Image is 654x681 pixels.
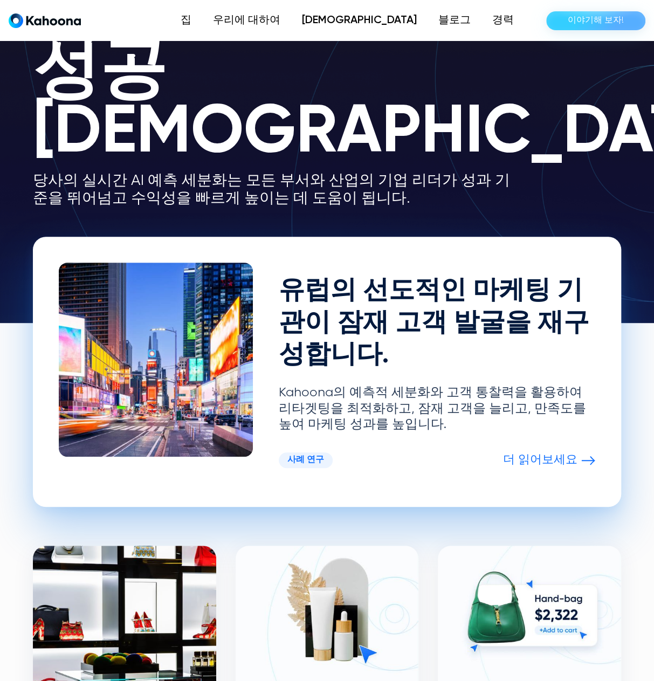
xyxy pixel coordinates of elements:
[546,11,645,30] a: 이야기해 보자!
[33,173,510,206] font: 당사의 실시간 AI 예측 세분화는 모든 부서와 산업의 기업 리더가 성과 기준을 뛰어넘고 수익성을 빠르게 높이는 데 도움이 됩니다.
[279,278,589,368] font: 유럽의 선도적인 마케팅 기관이 잠재 고객 발굴을 재구성합니다.
[33,39,167,106] font: 성공
[438,15,471,26] font: 블로그
[279,386,586,431] font: Kahoona의 예측적 세분화와 고객 통찰력을 활용하여 리타겟팅을 최적화하고, 잠재 고객을 늘리고, 만족도를 높여 마케팅 성과를 높입니다.
[287,456,324,464] font: 사례 연구
[291,10,428,31] a: [DEMOGRAPHIC_DATA]
[502,454,577,466] font: 더 읽어보세요
[9,13,81,29] a: 집
[428,10,481,31] a: 블로그
[170,10,202,31] a: 집
[202,10,291,31] a: 우리에 대하여
[302,15,417,26] font: [DEMOGRAPHIC_DATA]
[33,237,622,507] a: 유럽의 선도적인 마케팅 기관이 잠재 고객 발굴을 재구성합니다.Kahoona의 예측적 세분화와 고객 통찰력을 활용하여 리타겟팅을 최적화하고, 잠재 고객을 늘리고, 만족도를 높여...
[213,15,280,26] font: 우리에 대하여
[568,16,624,25] font: 이야기해 보자!
[181,15,191,26] font: 집
[481,10,525,31] a: 경력
[492,15,514,26] font: 경력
